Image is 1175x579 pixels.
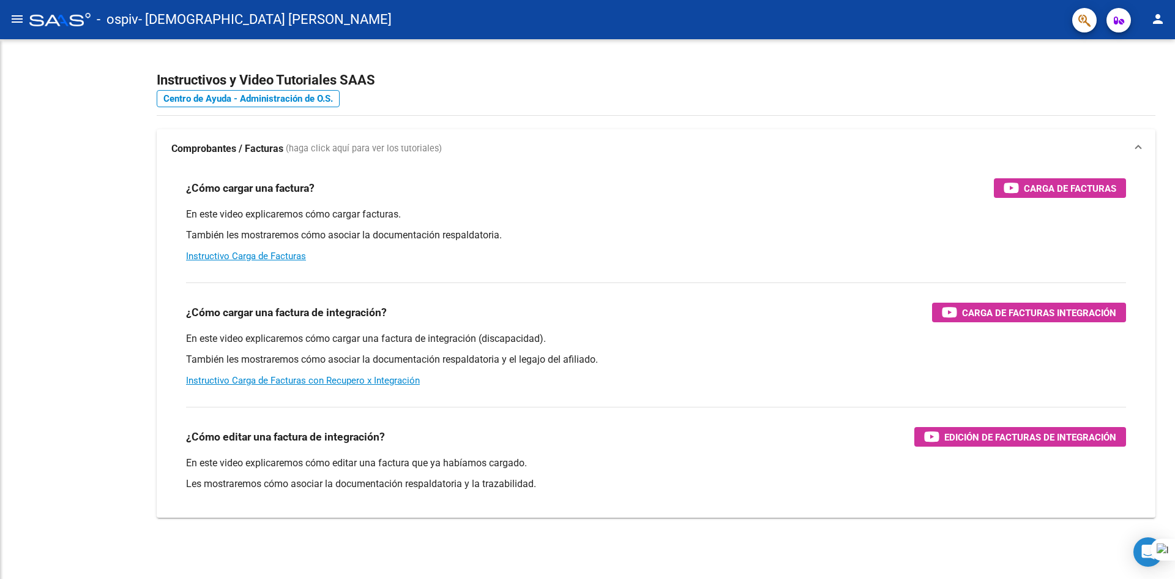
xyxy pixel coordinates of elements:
[186,304,387,321] h3: ¿Cómo cargar una factura de integración?
[944,430,1116,445] span: Edición de Facturas de integración
[157,168,1155,518] div: Comprobantes / Facturas (haga click aquí para ver los tutoriales)
[186,180,315,197] h3: ¿Cómo cargar una factura?
[186,477,1126,491] p: Les mostraremos cómo asociar la documentación respaldatoria y la trazabilidad.
[186,229,1126,242] p: También les mostraremos cómo asociar la documentación respaldatoria.
[186,456,1126,470] p: En este video explicaremos cómo editar una factura que ya habíamos cargado.
[157,69,1155,92] h2: Instructivos y Video Tutoriales SAAS
[994,178,1126,198] button: Carga de Facturas
[186,375,420,386] a: Instructivo Carga de Facturas con Recupero x Integración
[186,251,306,262] a: Instructivo Carga de Facturas
[1133,537,1163,567] div: Open Intercom Messenger
[286,142,442,156] span: (haga click aquí para ver los tutoriales)
[186,353,1126,366] p: También les mostraremos cómo asociar la documentación respaldatoria y el legajo del afiliado.
[914,427,1126,447] button: Edición de Facturas de integración
[171,142,283,156] strong: Comprobantes / Facturas
[138,6,392,33] span: - [DEMOGRAPHIC_DATA] [PERSON_NAME]
[157,129,1155,168] mat-expansion-panel-header: Comprobantes / Facturas (haga click aquí para ver los tutoriales)
[97,6,138,33] span: - ospiv
[932,303,1126,322] button: Carga de Facturas Integración
[186,332,1126,346] p: En este video explicaremos cómo cargar una factura de integración (discapacidad).
[962,305,1116,320] span: Carga de Facturas Integración
[186,428,385,445] h3: ¿Cómo editar una factura de integración?
[186,208,1126,221] p: En este video explicaremos cómo cargar facturas.
[10,12,24,26] mat-icon: menu
[1024,181,1116,196] span: Carga de Facturas
[1151,12,1165,26] mat-icon: person
[157,90,340,107] a: Centro de Ayuda - Administración de O.S.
